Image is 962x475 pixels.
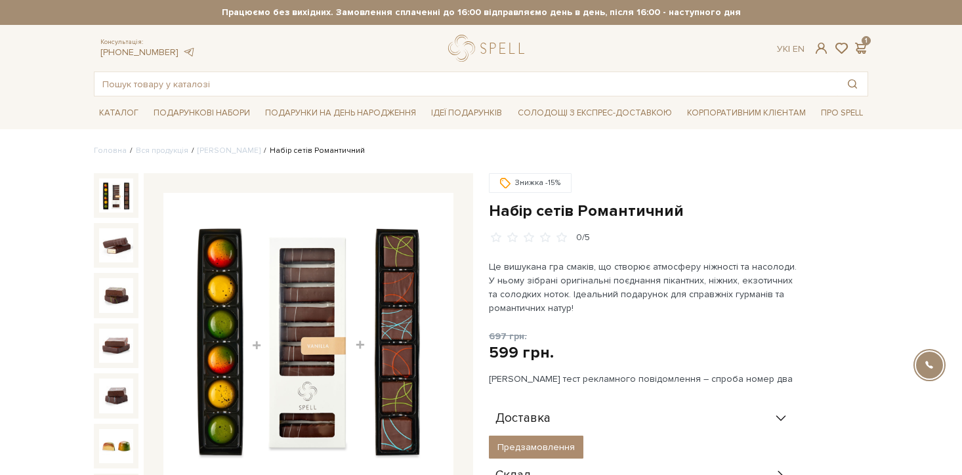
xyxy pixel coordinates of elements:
strong: Працюємо без вихідних. Замовлення сплаченні до 16:00 відправляємо день в день, після 16:00 - наст... [94,7,868,18]
button: Предзамовлення [489,436,583,459]
span: Подарункові набори [148,103,255,123]
img: Набір сетів Романтичний [99,329,133,363]
h1: Набір сетів Романтичний [489,201,868,221]
img: Набір сетів Романтичний [99,278,133,312]
span: | [788,43,790,54]
span: Подарунки на День народження [260,103,421,123]
a: Вся продукція [136,146,188,155]
a: telegram [182,47,195,58]
input: Пошук товару у каталозі [94,72,837,96]
button: Пошук товару у каталозі [837,72,868,96]
a: Головна [94,146,127,155]
a: Корпоративним клієнтам [682,102,811,124]
img: Набір сетів Романтичний [99,228,133,262]
a: Солодощі з експрес-доставкою [512,102,677,124]
div: 599 грн. [489,342,554,363]
div: Знижка -15% [489,173,572,193]
span: 697 грн. [489,331,527,342]
span: Ідеї подарунків [426,103,507,123]
span: Консультація: [100,38,195,47]
li: Набір сетів Романтичний [261,145,365,157]
img: Набір сетів Романтичний [99,429,133,463]
a: logo [448,35,530,62]
a: En [793,43,805,54]
a: [PERSON_NAME] [198,146,261,155]
a: Каталог [94,103,144,123]
img: Набір сетів Романтичний [99,379,133,413]
span: Про Spell [816,103,868,123]
div: [PERSON_NAME] тест рекламного повідомлення – спроба номер два [489,373,868,385]
img: Набір сетів Романтичний [99,178,133,213]
span: Доставка [495,413,551,424]
a: [PHONE_NUMBER] [100,47,178,58]
p: Це вишукана гра смаків, що створює атмосферу ніжності та насолоди. У ньому зібрані оригінальні по... [489,260,797,315]
div: 0/5 [576,232,590,244]
div: Ук [777,43,805,55]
